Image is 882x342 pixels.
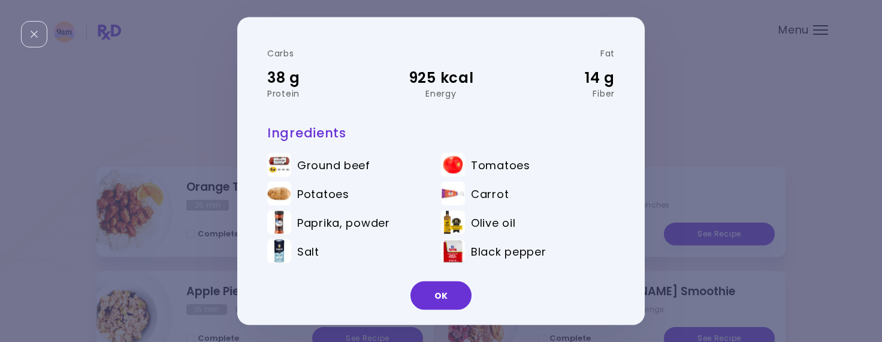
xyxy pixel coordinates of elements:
[383,66,499,89] div: 925 kcal
[471,245,546,258] span: Black pepper
[499,89,615,98] div: Fiber
[471,158,530,172] span: Tomatoes
[21,21,47,47] div: Close
[383,89,499,98] div: Energy
[410,281,472,310] button: OK
[267,66,383,89] div: 38 g
[297,187,349,200] span: Potatoes
[267,125,615,141] h3: Ingredients
[471,187,509,200] span: Carrot
[267,89,383,98] div: Protein
[267,49,383,57] div: Carbs
[297,245,319,258] span: Salt
[297,158,370,172] span: Ground beef
[471,216,515,229] span: Olive oil
[297,216,390,229] span: Paprika, powder
[499,49,615,57] div: Fat
[499,66,615,89] div: 14 g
